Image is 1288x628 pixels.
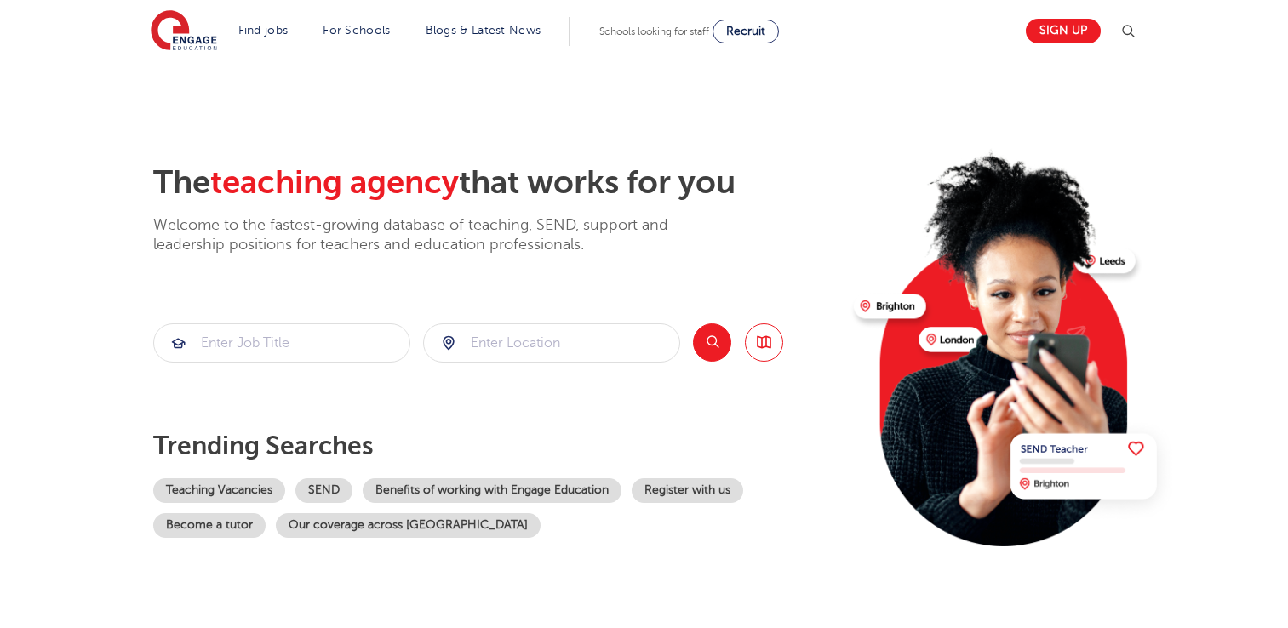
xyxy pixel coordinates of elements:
[238,24,289,37] a: Find jobs
[423,323,680,363] div: Submit
[1026,19,1101,43] a: Sign up
[153,323,410,363] div: Submit
[153,478,285,503] a: Teaching Vacancies
[424,324,679,362] input: Submit
[693,323,731,362] button: Search
[599,26,709,37] span: Schools looking for staff
[153,163,840,203] h2: The that works for you
[713,20,779,43] a: Recruit
[153,513,266,538] a: Become a tutor
[151,10,217,53] img: Engage Education
[726,25,765,37] span: Recruit
[426,24,541,37] a: Blogs & Latest News
[153,215,715,255] p: Welcome to the fastest-growing database of teaching, SEND, support and leadership positions for t...
[363,478,621,503] a: Benefits of working with Engage Education
[210,164,459,201] span: teaching agency
[323,24,390,37] a: For Schools
[153,431,840,461] p: Trending searches
[276,513,541,538] a: Our coverage across [GEOGRAPHIC_DATA]
[295,478,352,503] a: SEND
[632,478,743,503] a: Register with us
[154,324,409,362] input: Submit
